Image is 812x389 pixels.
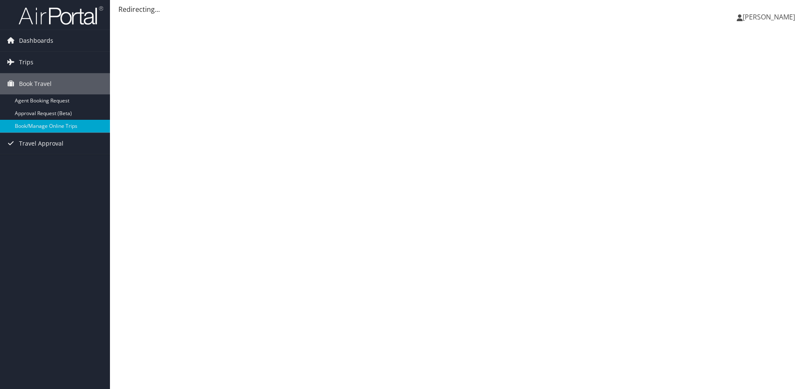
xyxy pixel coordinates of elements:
[19,6,103,25] img: airportal-logo.png
[737,4,804,30] a: [PERSON_NAME]
[118,4,804,14] div: Redirecting...
[19,52,33,73] span: Trips
[743,12,795,22] span: [PERSON_NAME]
[19,73,52,94] span: Book Travel
[19,133,63,154] span: Travel Approval
[19,30,53,51] span: Dashboards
